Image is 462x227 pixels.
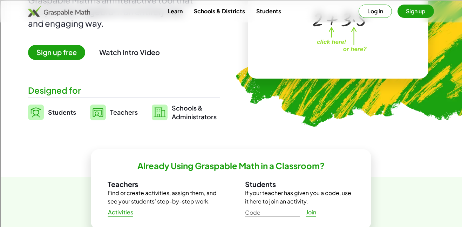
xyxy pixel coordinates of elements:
[28,45,85,60] span: Sign up free
[3,34,459,41] div: Sign out
[110,108,138,116] span: Teachers
[398,5,434,18] button: Sign up
[172,104,217,121] span: Schools & Administrators
[99,48,160,57] button: Watch Intro Video
[90,105,106,120] img: svg%3e
[90,104,138,121] a: Teachers
[28,104,76,121] a: Students
[188,5,251,18] a: Schools & Districts
[162,5,188,18] a: Learn
[3,28,459,34] div: Options
[152,105,168,120] img: svg%3e
[3,9,459,15] div: Sort New > Old
[359,5,392,18] button: Log in
[3,47,459,53] div: Move To ...
[251,5,287,18] a: Students
[3,15,459,22] div: Move To ...
[28,85,220,96] div: Designed for
[48,108,76,116] span: Students
[3,41,459,47] div: Rename
[3,3,459,9] div: Sort A > Z
[3,22,459,28] div: Delete
[152,104,217,121] a: Schools &Administrators
[28,105,44,120] img: svg%3e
